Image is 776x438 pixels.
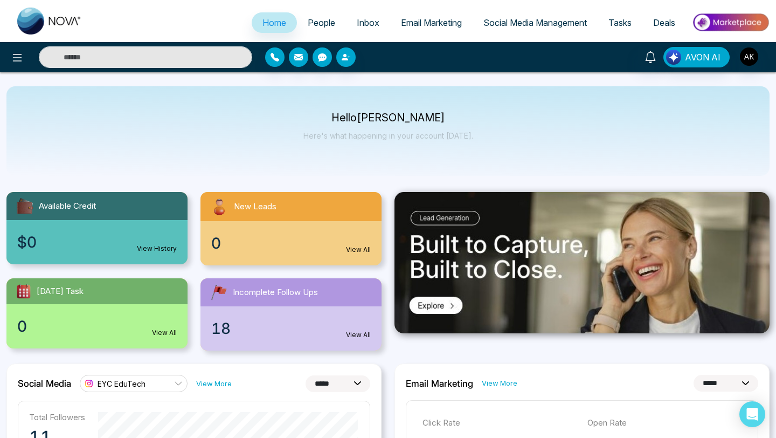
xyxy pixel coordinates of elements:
img: User Avatar [740,47,758,66]
span: [DATE] Task [37,285,84,298]
p: Hello [PERSON_NAME] [303,113,473,122]
img: followUps.svg [209,283,228,302]
a: View More [196,379,232,389]
img: . [394,192,770,333]
img: todayTask.svg [15,283,32,300]
a: View More [482,378,517,388]
span: 0 [211,232,221,255]
a: View History [137,244,177,254]
span: Deals [653,17,675,28]
a: New Leads0View All [194,192,388,265]
button: AVON AI [663,47,730,67]
a: Email Marketing [390,12,473,33]
span: Incomplete Follow Ups [233,286,318,299]
img: Nova CRM Logo [17,8,82,35]
p: Total Followers [29,412,85,422]
a: View All [152,328,177,338]
p: Here's what happening in your account [DATE]. [303,131,473,140]
span: AVON AI [685,51,720,64]
span: Email Marketing [401,17,462,28]
img: instagram [84,378,94,389]
h2: Social Media [18,378,71,389]
span: Inbox [357,17,379,28]
span: Home [262,17,286,28]
h2: Email Marketing [406,378,473,389]
a: Social Media Management [473,12,598,33]
span: 18 [211,317,231,340]
a: View All [346,330,371,340]
img: Lead Flow [666,50,681,65]
a: Home [252,12,297,33]
img: newLeads.svg [209,196,230,217]
span: Tasks [608,17,632,28]
a: Deals [642,12,686,33]
a: Inbox [346,12,390,33]
p: Open Rate [587,417,742,429]
a: Tasks [598,12,642,33]
a: Incomplete Follow Ups18View All [194,278,388,351]
span: $0 [17,231,37,254]
span: Social Media Management [483,17,587,28]
img: Market-place.gif [691,10,770,35]
p: Click Rate [422,417,577,429]
img: availableCredit.svg [15,196,34,216]
span: EYC EduTech [98,379,145,389]
span: New Leads [234,201,276,213]
span: People [308,17,335,28]
span: 0 [17,315,27,338]
span: Available Credit [39,200,96,213]
div: Open Intercom Messenger [739,401,765,427]
a: People [297,12,346,33]
a: View All [346,245,371,255]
